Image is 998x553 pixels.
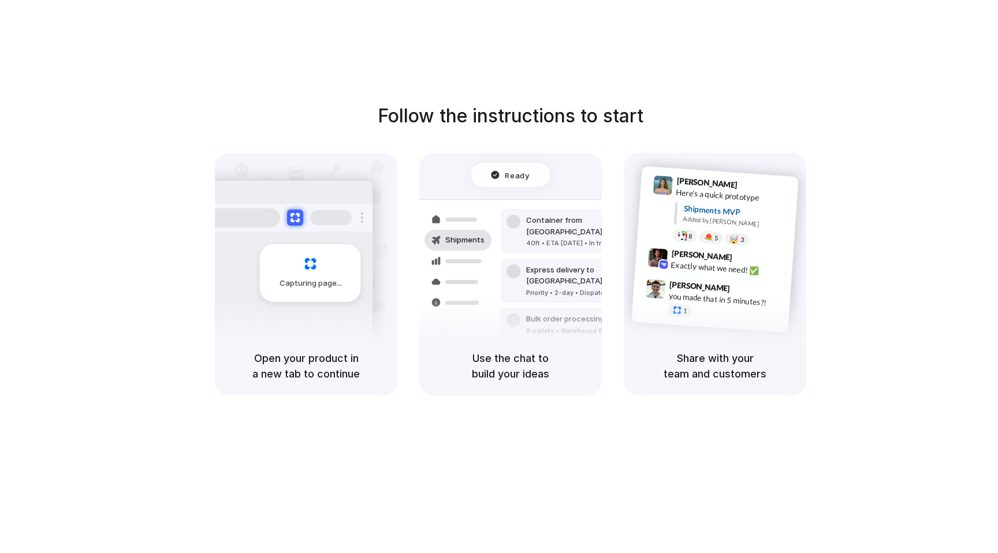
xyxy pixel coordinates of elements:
div: 40ft • ETA [DATE] • In transit [526,238,651,248]
h1: Follow the instructions to start [378,102,643,130]
div: Priority • 2-day • Dispatched [526,288,651,298]
span: 9:41 AM [741,180,765,194]
div: 🤯 [729,235,739,244]
h5: Use the chat to build your ideas [433,350,588,382]
span: Capturing page [280,278,344,289]
h5: Open your product in a new tab to continue [229,350,383,382]
div: Express delivery to [GEOGRAPHIC_DATA] [526,264,651,287]
div: Added by [PERSON_NAME] [683,214,789,231]
span: 8 [688,233,692,240]
span: 9:42 AM [736,252,759,266]
div: 8 pallets • Warehouse B • Packed [526,326,634,336]
span: [PERSON_NAME] [671,247,732,264]
div: Exactly what we need! ✅ [671,259,786,278]
h5: Share with your team and customers [638,350,792,382]
div: Container from [GEOGRAPHIC_DATA] [526,215,651,237]
span: [PERSON_NAME] [676,174,738,191]
span: [PERSON_NAME] [669,278,731,295]
span: 3 [740,237,744,243]
div: Bulk order processing [526,313,634,325]
span: Shipments [445,234,485,246]
div: Here's a quick prototype [676,186,791,206]
span: Ready [505,169,530,181]
span: 5 [714,235,718,241]
div: you made that in 5 minutes?! [668,290,784,309]
span: 9:47 AM [733,283,757,297]
span: 1 [683,308,687,314]
div: Shipments MVP [683,203,790,222]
